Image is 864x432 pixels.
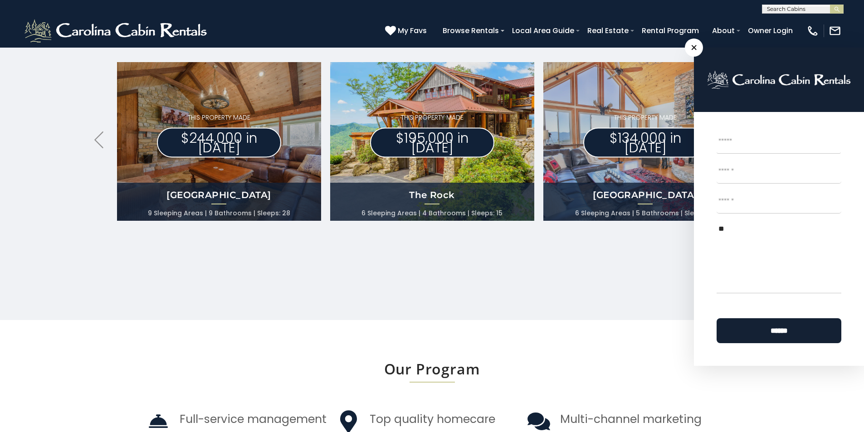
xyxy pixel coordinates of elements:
[146,361,718,377] h2: Our Program
[398,25,427,36] span: My Favs
[471,207,503,219] li: Sleeps: 15
[508,23,579,39] a: Local Area Guide
[575,207,634,219] li: 6 Sleeping Areas
[829,24,841,37] img: mail-regular-white.png
[422,207,469,219] li: 4 Bathrooms
[583,113,708,122] p: THIS PROPERTY MADE
[708,23,739,39] a: About
[330,62,534,221] a: THIS PROPERTY MADE $195,000 in [DATE] The Rock 6 Sleeping Areas 4 Bathrooms Sleeps: 15
[636,207,683,219] li: 5 Bathrooms
[685,39,703,57] span: ×
[257,207,290,219] li: Sleeps: 28
[560,410,702,428] p: Multi-channel marketing
[157,113,281,122] p: THIS PROPERTY MADE
[637,23,703,39] a: Rental Program
[370,128,494,158] p: $195,000 in [DATE]
[438,23,503,39] a: Browse Rentals
[707,70,851,89] img: logo
[148,207,207,219] li: 9 Sleeping Areas
[117,62,321,221] a: THIS PROPERTY MADE $244,000 in [DATE] [GEOGRAPHIC_DATA] 9 Sleeping Areas 9 Bathrooms Sleeps: 28
[23,17,211,44] img: White-1-2.png
[370,410,495,428] p: Top quality homecare
[361,207,420,219] li: 6 Sleeping Areas
[684,207,716,219] li: Sleeps: 18
[370,113,494,122] p: THIS PROPERTY MADE
[157,128,281,158] p: $244,000 in [DATE]
[743,23,797,39] a: Owner Login
[543,62,747,221] a: THIS PROPERTY MADE $134,000 in [DATE] [GEOGRAPHIC_DATA] 6 Sleeping Areas 5 Bathrooms Sleeps: 18
[180,410,327,428] p: Full-service management
[543,189,747,201] h4: [GEOGRAPHIC_DATA]
[385,25,429,37] a: My Favs
[117,189,321,201] h4: [GEOGRAPHIC_DATA]
[583,23,633,39] a: Real Estate
[806,24,819,37] img: phone-regular-white.png
[583,128,708,158] p: $134,000 in [DATE]
[209,207,255,219] li: 9 Bathrooms
[330,189,534,201] h4: The Rock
